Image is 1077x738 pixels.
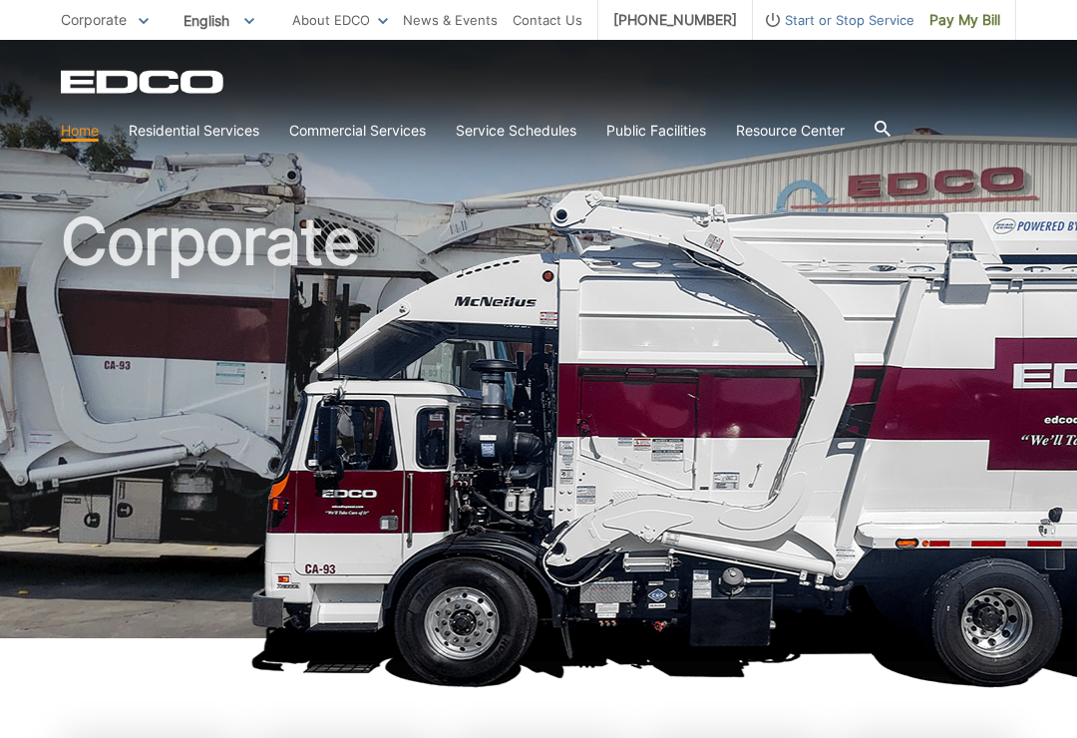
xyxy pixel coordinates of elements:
a: Public Facilities [606,120,706,142]
a: News & Events [403,9,498,31]
a: EDCD logo. Return to the homepage. [61,70,226,94]
a: Contact Us [513,9,582,31]
span: Corporate [61,11,127,28]
h1: Corporate [61,209,1016,647]
span: Pay My Bill [929,9,1000,31]
a: About EDCO [292,9,388,31]
span: English [169,4,269,37]
a: Resource Center [736,120,845,142]
a: Commercial Services [289,120,426,142]
a: Home [61,120,99,142]
a: Residential Services [129,120,259,142]
a: Service Schedules [456,120,576,142]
